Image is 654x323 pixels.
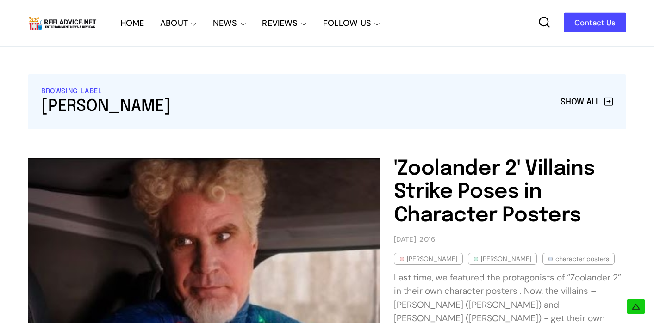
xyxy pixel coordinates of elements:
[41,88,613,96] div: Browsing Label
[564,13,626,32] a: Contact Us
[394,235,436,243] a: [DATE]2016
[468,253,537,265] a: [PERSON_NAME]
[394,236,436,244] time: 2016-01-19T23:10:00+08:00
[394,158,595,226] a: 'Zoolander 2' Villains Strike Poses in Character Posters
[41,97,171,116] div: [PERSON_NAME]
[394,253,463,265] a: [PERSON_NAME]
[561,98,600,106] span: Show All
[561,98,613,106] a: Show All
[542,253,615,265] a: character posters
[28,14,97,32] img: Reel Advice Movie Reviews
